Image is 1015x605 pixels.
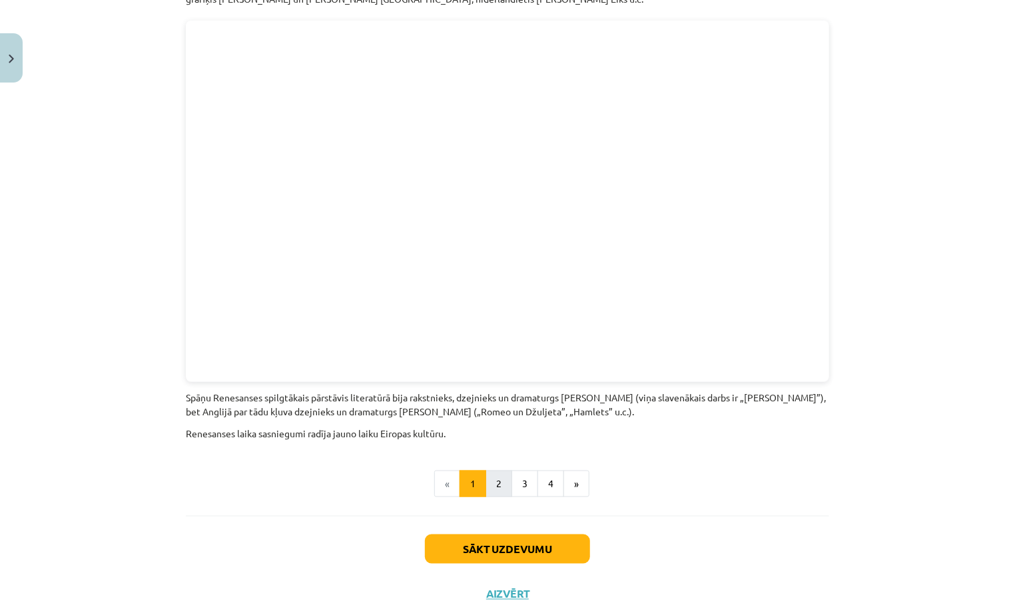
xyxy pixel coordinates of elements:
button: 2 [486,471,512,497]
p: Spāņu Renesanses spilgtākais pārstāvis literatūrā bija rakstnieks, dzejnieks un dramaturgs [PERSO... [186,391,829,419]
nav: Page navigation example [186,471,829,497]
button: » [563,471,589,497]
img: icon-close-lesson-0947bae3869378f0d4975bcd49f059093ad1ed9edebbc8119c70593378902aed.svg [9,55,14,63]
button: 3 [511,471,538,497]
button: Aizvērt [482,588,533,601]
button: 4 [537,471,564,497]
button: Sākt uzdevumu [425,534,590,564]
p: Renesanses laika sasniegumi radīja jauno laiku Eiropas kultūru. [186,427,829,441]
button: 1 [460,471,486,497]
